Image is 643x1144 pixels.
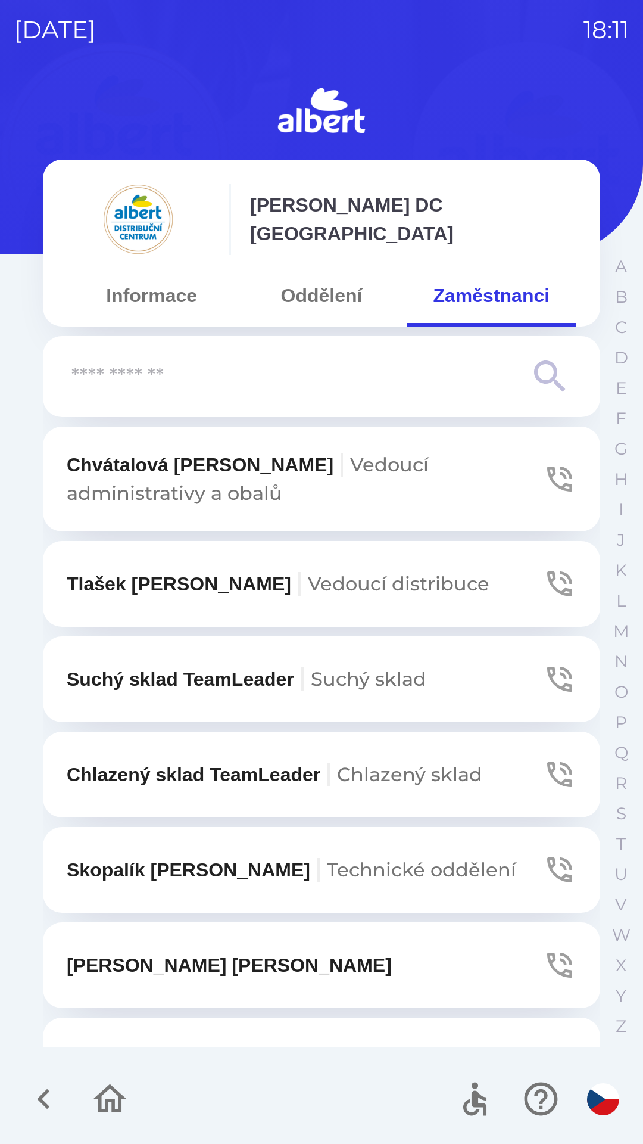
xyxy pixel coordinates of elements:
[43,922,600,1008] button: [PERSON_NAME] [PERSON_NAME]
[67,1046,514,1075] p: Švárová [PERSON_NAME]
[236,274,406,317] button: Oddělení
[43,541,600,627] button: Tlašek [PERSON_NAME]Vedoucí distribuce
[43,827,600,913] button: Skopalík [PERSON_NAME]Technické oddělení
[327,858,516,881] span: Technické oddělení
[14,12,96,48] p: [DATE]
[337,763,482,786] span: Chlazený sklad
[43,83,600,141] img: Logo
[43,636,600,722] button: Suchý sklad TeamLeaderSuchý sklad
[311,667,426,691] span: Suchý sklad
[43,732,600,817] button: Chlazený sklad TeamLeaderChlazený sklad
[587,1083,619,1115] img: cs flag
[67,274,236,317] button: Informace
[308,572,489,595] span: Vedoucí distribuce
[583,12,629,48] p: 18:11
[250,191,576,248] p: [PERSON_NAME] DC [GEOGRAPHIC_DATA]
[67,570,489,598] p: Tlašek [PERSON_NAME]
[67,760,482,789] p: Chlazený sklad TeamLeader
[67,450,543,508] p: Chvátalová [PERSON_NAME]
[67,665,426,694] p: Suchý sklad TeamLeader
[43,1018,600,1103] button: Švárová [PERSON_NAME]
[67,856,516,884] p: Skopalík [PERSON_NAME]
[407,274,576,317] button: Zaměstnanci
[67,951,392,980] p: [PERSON_NAME] [PERSON_NAME]
[43,427,600,531] button: Chvátalová [PERSON_NAME]Vedoucí administrativy a obalů
[67,184,210,255] img: 092fc4fe-19c8-4166-ad20-d7efd4551fba.png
